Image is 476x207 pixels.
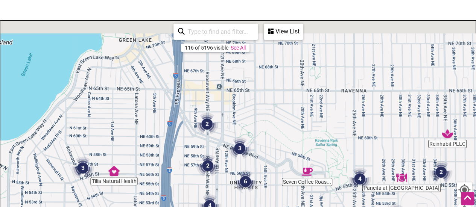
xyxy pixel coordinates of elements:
[457,182,472,197] button: Your Location
[393,169,410,186] div: Pancita at Pair
[185,45,228,51] div: 116 of 5196 visible
[193,151,222,180] div: 2
[185,24,253,39] input: Type to find and filter...
[231,167,260,196] div: 6
[68,154,97,182] div: 3
[298,163,316,180] div: Seven Coffee Roasters Market & Cafe
[225,134,254,163] div: 3
[231,45,246,51] a: See All
[173,24,258,40] div: Type to search and filter
[345,165,374,193] div: 4
[439,125,456,142] div: Reinhabit PLLC
[193,110,221,138] div: 2
[105,162,123,180] div: Tilia Natural Health
[427,158,455,186] div: 2
[461,192,474,205] div: Scroll Back to Top
[265,24,302,39] div: View List
[264,24,303,40] div: See a list of the visible businesses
